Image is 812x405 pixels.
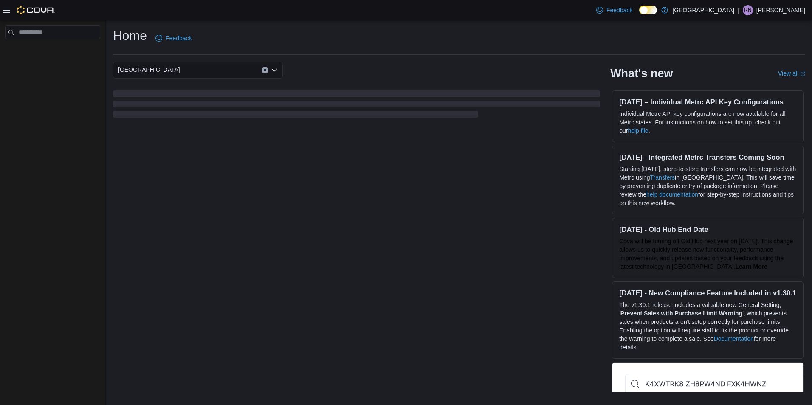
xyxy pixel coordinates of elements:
button: Open list of options [271,67,278,73]
div: Richard Nieto [743,5,753,15]
nav: Complex example [5,41,100,61]
a: help documentation [646,191,698,198]
span: Cova will be turning off Old Hub next year on [DATE]. This change allows us to quickly release ne... [619,238,793,270]
a: Feedback [152,30,195,47]
h2: What's new [610,67,673,80]
span: [GEOGRAPHIC_DATA] [118,65,180,75]
h3: [DATE] - New Compliance Feature Included in v1.30.1 [619,289,796,297]
strong: Prevent Sales with Purchase Limit Warning [620,310,742,317]
svg: External link [800,71,805,76]
a: Learn More [736,263,767,270]
h1: Home [113,27,147,44]
p: The v1.30.1 release includes a valuable new General Setting, ' ', which prevents sales when produ... [619,301,796,352]
p: [PERSON_NAME] [756,5,805,15]
a: View allExternal link [778,70,805,77]
h3: [DATE] - Old Hub End Date [619,225,796,233]
span: Feedback [606,6,632,14]
a: help file [628,127,648,134]
span: RN [744,5,751,15]
p: [GEOGRAPHIC_DATA] [672,5,734,15]
input: Dark Mode [639,6,657,14]
a: Feedback [593,2,636,19]
p: Starting [DATE], store-to-store transfers can now be integrated with Metrc using in [GEOGRAPHIC_D... [619,165,796,207]
span: Feedback [166,34,192,42]
h3: [DATE] – Individual Metrc API Key Configurations [619,98,796,106]
span: Loading [113,92,600,119]
h3: [DATE] - Integrated Metrc Transfers Coming Soon [619,153,796,161]
img: Cova [17,6,55,14]
a: Documentation [714,335,754,342]
p: | [738,5,739,15]
button: Clear input [262,67,268,73]
p: Individual Metrc API key configurations are now available for all Metrc states. For instructions ... [619,110,796,135]
a: Transfers [650,174,675,181]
